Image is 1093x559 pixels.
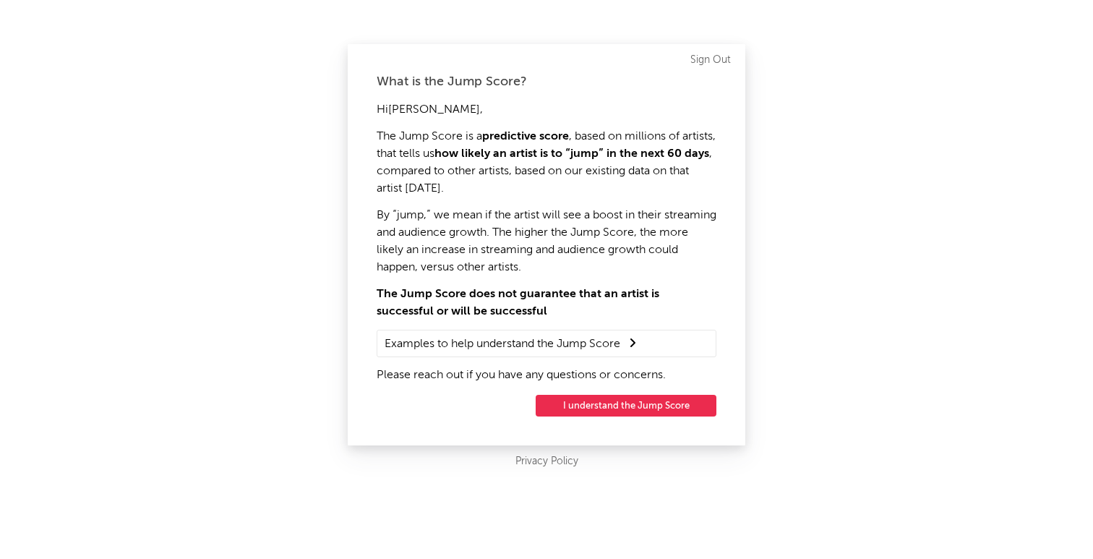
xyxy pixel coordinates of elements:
strong: predictive score [482,131,569,142]
p: By “jump,” we mean if the artist will see a boost in their streaming and audience growth. The hig... [377,207,716,276]
div: What is the Jump Score? [377,73,716,90]
strong: The Jump Score does not guarantee that an artist is successful or will be successful [377,289,659,317]
a: Privacy Policy [515,453,578,471]
p: Hi [PERSON_NAME] , [377,101,716,119]
summary: Examples to help understand the Jump Score [385,334,708,353]
p: Please reach out if you have any questions or concerns. [377,367,716,384]
p: The Jump Score is a , based on millions of artists, that tells us , compared to other artists, ba... [377,128,716,197]
strong: how likely an artist is to “jump” in the next 60 days [434,148,709,160]
a: Sign Out [690,51,731,69]
button: I understand the Jump Score [536,395,716,417]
